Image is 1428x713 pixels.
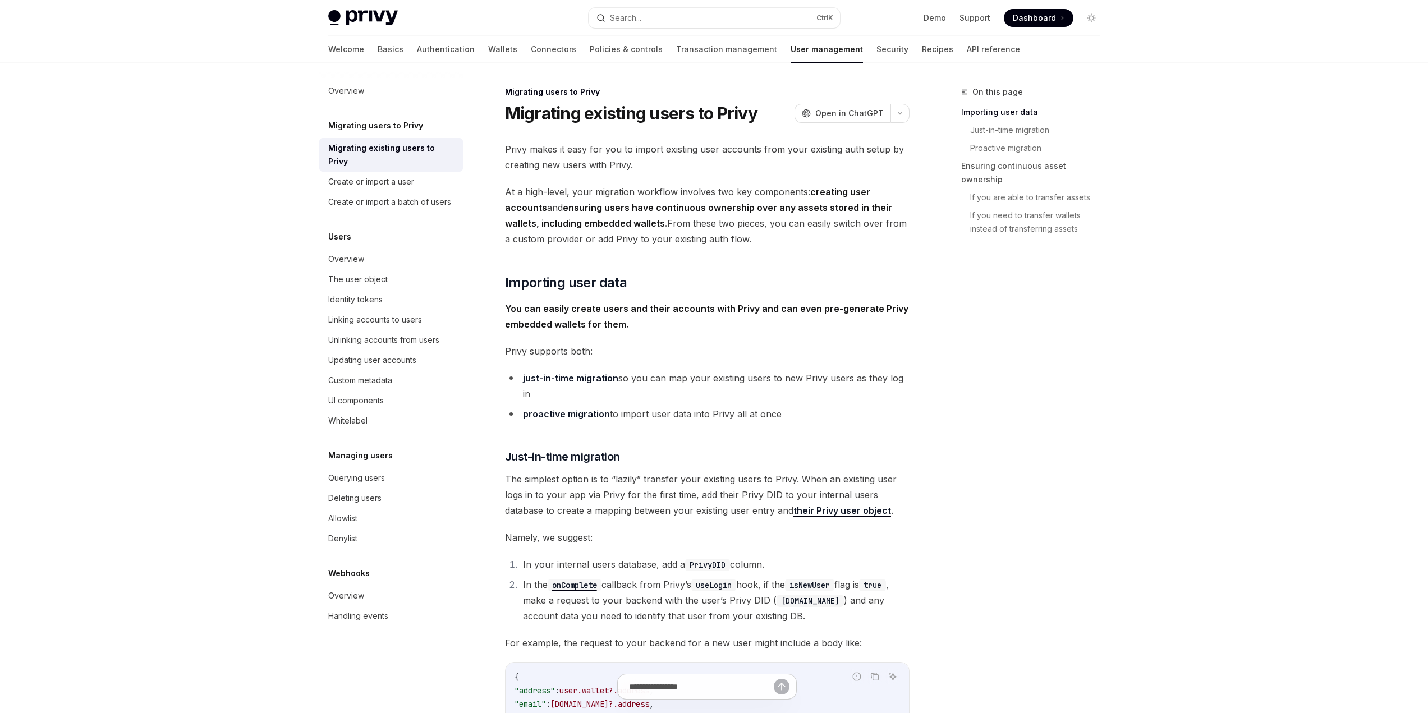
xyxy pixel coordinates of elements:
[505,202,892,229] strong: ensuring users have continuous ownership over any assets stored in their wallets, including embed...
[319,508,463,528] a: Allowlist
[1004,9,1073,27] a: Dashboard
[328,313,422,326] div: Linking accounts to users
[319,411,463,431] a: Whitelabel
[319,468,463,488] a: Querying users
[505,303,908,330] strong: You can easily create users and their accounts with Privy and can even pre-generate Privy embedde...
[328,589,364,602] div: Overview
[319,310,463,330] a: Linking accounts to users
[328,273,388,286] div: The user object
[967,36,1020,63] a: API reference
[795,104,890,123] button: Open in ChatGPT
[685,559,730,571] code: PrivyDID
[319,350,463,370] a: Updating user accounts
[850,669,864,684] button: Report incorrect code
[885,669,900,684] button: Ask AI
[328,252,364,266] div: Overview
[523,372,618,384] a: just-in-time migration
[961,103,1109,121] a: Importing user data
[548,579,601,591] code: onComplete
[785,579,834,591] code: isNewUser
[328,333,439,347] div: Unlinking accounts from users
[319,192,463,212] a: Create or import a batch of users
[319,390,463,411] a: UI components
[676,36,777,63] a: Transaction management
[319,370,463,390] a: Custom metadata
[970,139,1109,157] a: Proactive migration
[328,84,364,98] div: Overview
[505,635,910,651] span: For example, the request to your backend for a new user might include a body like:
[520,577,910,624] li: In the callback from Privy’s hook, if the flag is , make a request to your backend with the user’...
[774,679,789,694] button: Send message
[505,184,910,247] span: At a high-level, your migration workflow involves two key components: and From these two pieces, ...
[1013,12,1056,24] span: Dashboard
[319,269,463,289] a: The user object
[859,579,886,591] code: true
[791,36,863,63] a: User management
[319,289,463,310] a: Identity tokens
[328,394,384,407] div: UI components
[589,8,840,28] button: Search...CtrlK
[319,172,463,192] a: Create or import a user
[328,10,398,26] img: light logo
[922,36,953,63] a: Recipes
[328,353,416,367] div: Updating user accounts
[523,408,610,420] a: proactive migration
[328,374,392,387] div: Custom metadata
[520,556,910,572] li: In your internal users database, add a column.
[319,249,463,269] a: Overview
[590,36,663,63] a: Policies & controls
[319,528,463,549] a: Denylist
[505,406,910,422] li: to import user data into Privy all at once
[793,505,891,517] a: their Privy user object
[378,36,403,63] a: Basics
[505,103,757,123] h1: Migrating existing users to Privy
[319,138,463,172] a: Migrating existing users to Privy
[505,141,910,173] span: Privy makes it easy for you to import existing user accounts from your existing auth setup by cre...
[505,370,910,402] li: so you can map your existing users to new Privy users as they log in
[691,579,736,591] code: useLogin
[319,586,463,606] a: Overview
[328,491,382,505] div: Deleting users
[328,119,423,132] h5: Migrating users to Privy
[961,157,1109,188] a: Ensuring continuous asset ownership
[328,175,414,188] div: Create or import a user
[319,330,463,350] a: Unlinking accounts from users
[970,206,1109,238] a: If you need to transfer wallets instead of transferring assets
[970,121,1109,139] a: Just-in-time migration
[328,230,351,243] h5: Users
[959,12,990,24] a: Support
[319,488,463,508] a: Deleting users
[319,81,463,101] a: Overview
[505,471,910,518] span: The simplest option is to “lazily” transfer your existing users to Privy. When an existing user l...
[488,36,517,63] a: Wallets
[548,579,601,590] a: onComplete
[328,471,385,485] div: Querying users
[328,195,451,209] div: Create or import a batch of users
[816,13,833,22] span: Ctrl K
[328,532,357,545] div: Denylist
[777,595,844,607] code: [DOMAIN_NAME]
[505,274,627,292] span: Importing user data
[505,343,910,359] span: Privy supports both:
[610,11,641,25] div: Search...
[328,414,368,427] div: Whitelabel
[970,188,1109,206] a: If you are able to transfer assets
[319,606,463,626] a: Handling events
[328,609,388,623] div: Handling events
[531,36,576,63] a: Connectors
[328,141,456,168] div: Migrating existing users to Privy
[924,12,946,24] a: Demo
[867,669,882,684] button: Copy the contents from the code block
[876,36,908,63] a: Security
[972,85,1023,99] span: On this page
[505,449,620,464] span: Just-in-time migration
[328,36,364,63] a: Welcome
[505,86,910,98] div: Migrating users to Privy
[417,36,475,63] a: Authentication
[328,449,393,462] h5: Managing users
[328,567,370,580] h5: Webhooks
[505,530,910,545] span: Namely, we suggest:
[1082,9,1100,27] button: Toggle dark mode
[328,512,357,525] div: Allowlist
[328,293,383,306] div: Identity tokens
